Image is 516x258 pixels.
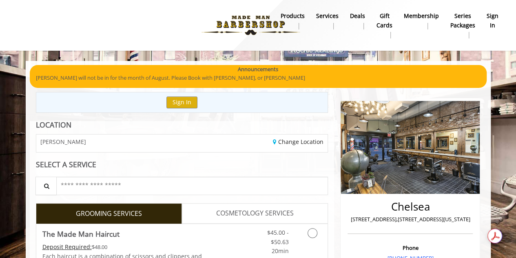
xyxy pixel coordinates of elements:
[445,10,481,40] a: Series packagesSeries packages
[42,228,120,240] b: The Made Man Haircut
[238,65,278,74] b: Announcements
[371,10,398,40] a: Gift cardsgift cards
[344,10,371,31] a: DealsDeals
[36,74,481,82] p: [PERSON_NAME] will not be in for the month of August. Please Book with [PERSON_NAME], or [PERSON_...
[450,11,475,30] b: Series packages
[42,242,206,251] div: $48.00
[350,215,471,224] p: [STREET_ADDRESS],[STREET_ADDRESS][US_STATE]
[40,139,86,145] span: [PERSON_NAME]
[316,11,339,20] b: Services
[350,201,471,213] h2: Chelsea
[42,243,92,251] span: This service needs some Advance to be paid before we block your appointment
[76,209,142,219] span: GROOMING SERVICES
[376,11,392,30] b: gift cards
[404,11,439,20] b: Membership
[271,247,288,255] span: 20min
[350,245,471,251] h3: Phone
[275,10,310,31] a: Productsproducts
[398,10,445,31] a: MembershipMembership
[166,96,197,108] button: Sign In
[216,208,294,219] span: COSMETOLOGY SERVICES
[36,161,328,168] div: SELECT A SERVICE
[487,11,498,30] b: sign in
[35,177,57,195] button: Service Search
[481,10,504,31] a: sign insign in
[36,120,71,130] b: LOCATION
[310,10,344,31] a: ServicesServices
[281,11,305,20] b: products
[273,138,323,146] a: Change Location
[350,11,365,20] b: Deals
[267,229,288,245] span: $45.00 - $50.63
[195,3,307,48] img: Made Man Barbershop logo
